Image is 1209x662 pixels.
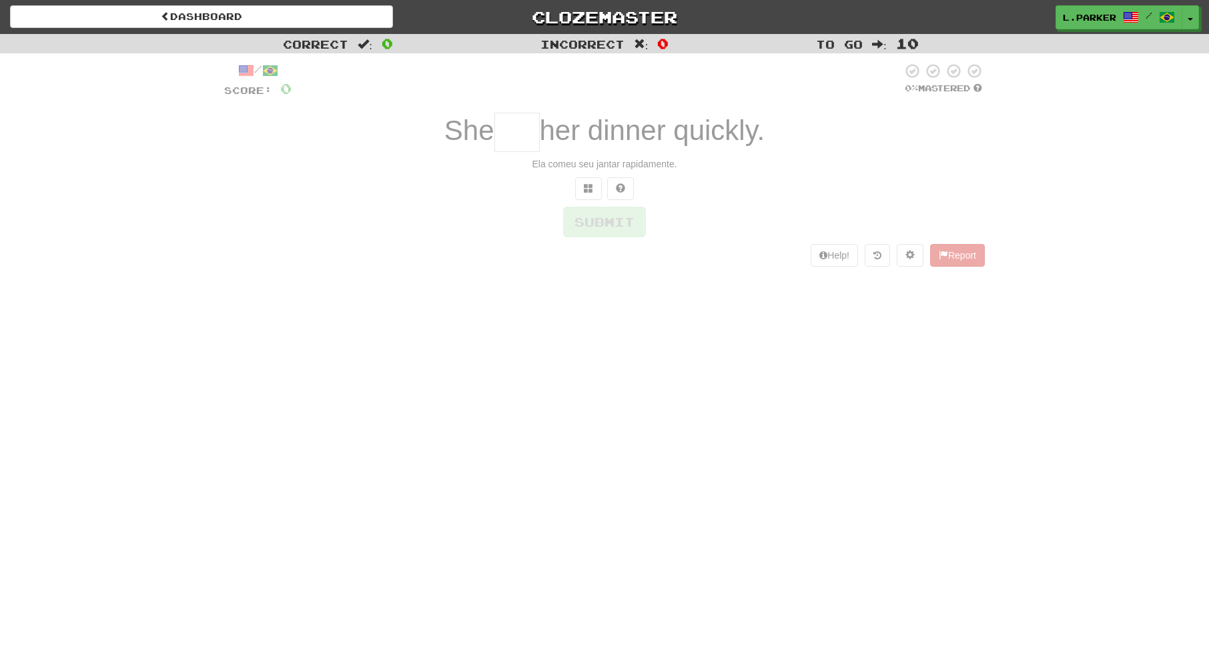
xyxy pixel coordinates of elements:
div: Mastered [902,83,985,95]
a: L.Parker / [1056,5,1182,29]
div: / [224,63,292,79]
button: Single letter hint - you only get 1 per sentence and score half the points! alt+h [607,177,634,200]
span: L.Parker [1063,11,1116,23]
span: Correct [283,37,348,51]
button: Round history (alt+y) [865,244,890,267]
button: Submit [563,207,646,237]
a: Clozemaster [413,5,796,29]
button: Switch sentence to multiple choice alt+p [575,177,602,200]
span: / [1146,11,1152,20]
span: : [358,39,372,50]
span: 0 [382,35,393,51]
span: : [634,39,649,50]
span: 0 % [905,83,918,93]
span: She [444,115,494,146]
span: her dinner quickly. [540,115,765,146]
span: 0 [280,80,292,97]
button: Help! [811,244,858,267]
div: Ela comeu seu jantar rapidamente. [224,157,985,171]
span: : [872,39,887,50]
span: Score: [224,85,272,96]
button: Report [930,244,985,267]
span: 10 [896,35,919,51]
span: To go [816,37,863,51]
span: Incorrect [540,37,625,51]
span: 0 [657,35,669,51]
a: Dashboard [10,5,393,28]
